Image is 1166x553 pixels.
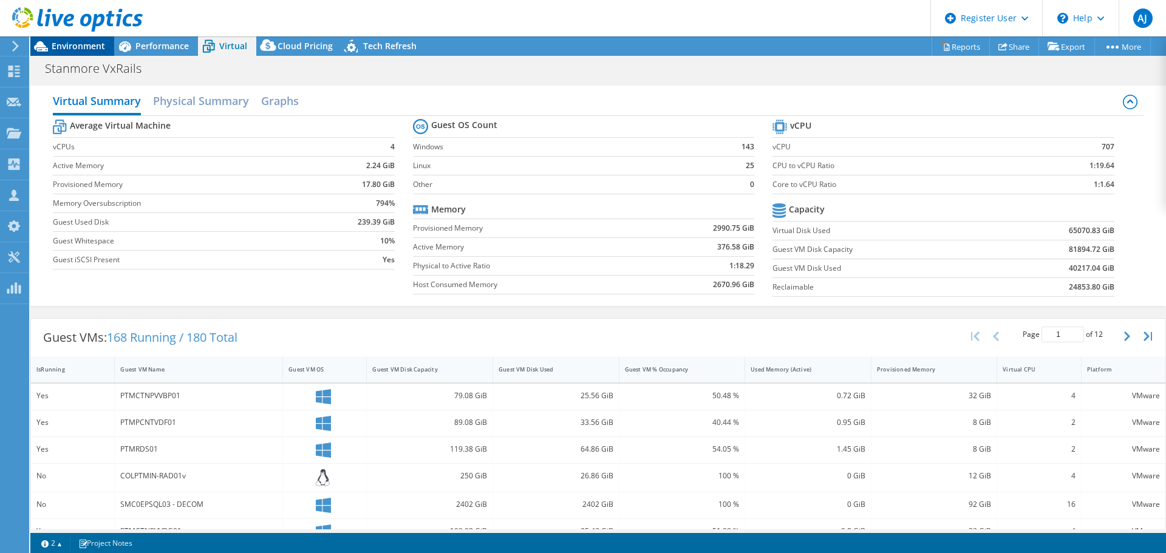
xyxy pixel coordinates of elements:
b: 1:19.64 [1089,160,1114,172]
div: PTMCTNPVVBP01 [120,389,277,402]
div: 79.08 GiB [372,389,487,402]
a: More [1094,37,1151,56]
label: Active Memory [413,241,647,253]
div: 32 GiB [877,389,992,402]
label: Guest VM Disk Used [772,262,996,274]
h2: Physical Summary [153,89,249,113]
b: Average Virtual Machine [70,120,171,132]
div: VMware [1087,416,1160,429]
b: 239.39 GiB [358,216,395,228]
div: VMware [1087,443,1160,456]
label: Core to vCPU Ratio [772,178,1025,191]
div: SMC0EPSQL03 - DECOM [120,498,277,511]
div: 1.45 GiB [751,443,865,456]
div: Guest VM OS [288,365,346,373]
label: Active Memory [53,160,313,172]
div: COLPTMIN-RAD01v [120,469,277,483]
div: Yes [36,416,109,429]
div: 2402 GiB [499,498,613,511]
span: 168 Running / 180 Total [107,329,237,345]
label: Memory Oversubscription [53,197,313,209]
label: Provisioned Memory [413,222,647,234]
div: 26.86 GiB [499,469,613,483]
label: Guest Used Disk [53,216,313,228]
a: Export [1038,37,1095,56]
div: 51.09 % [625,524,740,538]
div: VMware [1087,498,1160,511]
div: PTMPCNTVDF01 [120,416,277,429]
div: 2 [1003,416,1075,429]
b: 0 [750,178,754,191]
div: Provisioned Memory [877,365,977,373]
div: 0.95 GiB [751,416,865,429]
div: VMware [1087,389,1160,402]
div: 100 % [625,498,740,511]
div: Guest VMs: [31,319,250,356]
span: Virtual [219,40,247,52]
label: Guest VM Disk Capacity [772,243,996,256]
h2: Virtual Summary [53,89,141,115]
div: 89.08 GiB [372,416,487,429]
a: Reports [932,37,990,56]
div: Used Memory (Active) [751,365,851,373]
div: Yes [36,443,109,456]
a: 2 [33,535,70,551]
label: Windows [413,141,710,153]
div: IsRunning [36,365,94,373]
div: 2402 GiB [372,498,487,511]
label: Guest Whitespace [53,235,313,247]
div: 119.38 GiB [372,443,487,456]
div: 0 GiB [751,498,865,511]
div: 4 [1003,469,1075,483]
h1: Stanmore VxRails [39,62,160,75]
a: Share [989,37,1039,56]
label: Reclaimable [772,281,996,293]
b: 17.80 GiB [362,178,395,191]
b: 65070.83 GiB [1069,225,1114,237]
div: 0 GiB [751,469,865,483]
b: Capacity [789,203,825,215]
a: Project Notes [70,535,141,551]
span: Tech Refresh [363,40,417,52]
div: 33.56 GiB [499,416,613,429]
b: Yes [383,254,395,266]
b: Memory [431,203,466,215]
label: CPU to vCPU Ratio [772,160,1025,172]
span: Cloud Pricing [278,40,333,52]
label: vCPUs [53,141,313,153]
div: VMware [1087,524,1160,538]
b: 24853.80 GiB [1069,281,1114,293]
div: 100 % [625,469,740,483]
div: No [36,469,109,483]
div: 0.8 GiB [751,524,865,538]
b: 376.58 GiB [717,241,754,253]
b: 143 [742,141,754,153]
label: Host Consumed Memory [413,279,647,291]
div: 40.44 % [625,416,740,429]
label: Other [413,178,710,191]
b: 2.24 GiB [366,160,395,172]
div: 2 [1003,443,1075,456]
div: Guest VM Disk Used [499,365,599,373]
b: 794% [376,197,395,209]
div: 199.08 GiB [372,524,487,538]
b: 1:1.64 [1094,178,1114,191]
div: 16 [1003,498,1075,511]
span: Performance [135,40,189,52]
b: vCPU [790,120,811,132]
b: 2990.75 GiB [713,222,754,234]
div: Yes [36,524,109,538]
svg: \n [1057,13,1068,24]
b: 1:18.29 [729,260,754,272]
div: 54.05 % [625,443,740,456]
b: 2670.96 GiB [713,279,754,291]
b: Guest OS Count [431,119,497,131]
span: AJ [1133,8,1153,28]
div: Guest VM Disk Capacity [372,365,472,373]
label: Provisioned Memory [53,178,313,191]
span: Page of [1023,327,1103,342]
b: 40217.04 GiB [1069,262,1114,274]
div: 250 GiB [372,469,487,483]
div: 64.86 GiB [499,443,613,456]
div: 92 GiB [877,498,992,511]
